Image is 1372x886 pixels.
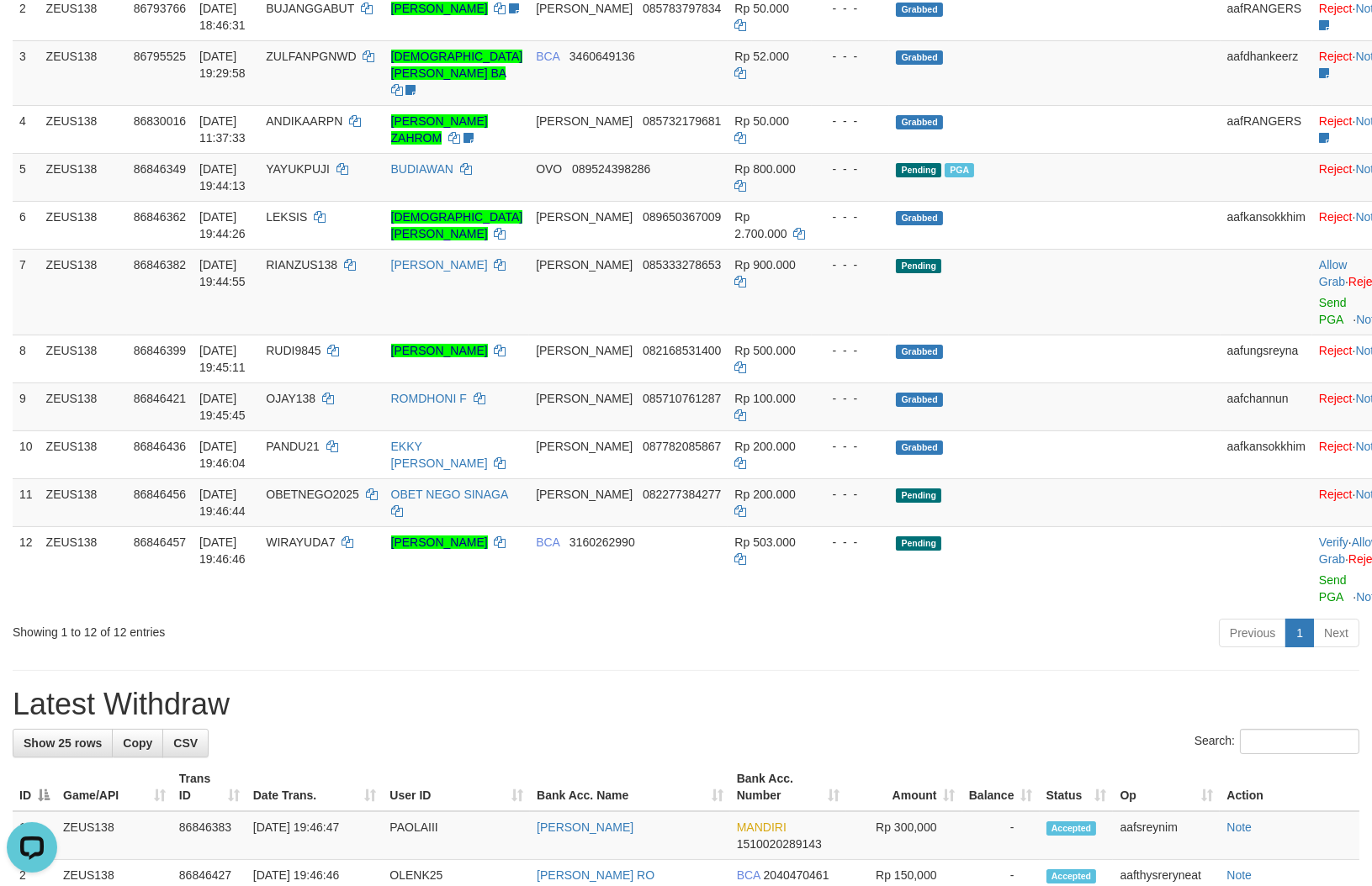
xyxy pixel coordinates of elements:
[134,258,186,272] span: 86846382
[266,114,342,128] span: ANDIKAARPN
[896,345,943,359] span: Grabbed
[1319,162,1353,176] a: Reject
[536,258,633,272] span: [PERSON_NAME]
[896,393,943,407] span: Grabbed
[134,2,186,15] span: 86793766
[391,2,488,15] a: [PERSON_NAME]
[1221,40,1312,105] td: aafdhankeerz
[172,763,246,811] th: Trans ID: activate to sort column ascending
[266,488,359,501] span: OBETNEGO2025
[134,114,186,128] span: 86830016
[1221,105,1312,153] td: aafRANGERS
[199,488,246,518] span: [DATE] 19:46:44
[846,763,962,811] th: Amount: activate to sort column ascending
[734,392,795,405] span: Rp 100.000
[13,526,40,612] td: 12
[737,868,760,882] span: BCA
[1113,763,1220,811] th: Op: activate to sort column ascending
[112,729,163,757] a: Copy
[1313,619,1359,647] a: Next
[1319,392,1353,405] a: Reject
[818,256,882,273] div: - - -
[134,162,186,176] span: 86846349
[1319,114,1353,128] a: Reject
[1195,729,1359,754] label: Search:
[56,763,172,811] th: Game/API: activate to sort column ascending
[391,488,508,501] a: OBET NEGO SINAGA
[13,105,40,153] td: 4
[1221,382,1312,430] td: aafchannun
[40,430,127,478] td: ZEUS138
[266,50,356,63] span: ZULFANPGNWD
[391,50,523,80] a: [DEMOGRAPHIC_DATA][PERSON_NAME] BA
[643,440,721,453] span: Copy 087782085867 to clipboard
[1319,296,1347,326] a: Send PGA
[1319,440,1353,453] a: Reject
[643,258,721,272] span: Copy 085333278653 to clipboard
[536,114,633,128] span: [PERSON_NAME]
[730,763,846,811] th: Bank Acc. Number: activate to sort column ascending
[134,344,186,357] span: 86846399
[391,114,488,145] a: [PERSON_NAME] ZAHROM
[734,162,795,176] span: Rp 800.000
[391,210,523,240] a: [DEMOGRAPHIC_DATA][PERSON_NAME]
[56,811,172,860] td: ZEUS138
[536,2,633,15] span: [PERSON_NAME]
[818,534,882,551] div: - - -
[199,2,246,32] span: [DATE] 18:46:31
[391,344,488,357] a: [PERSON_NAME]
[13,382,40,430] td: 9
[13,811,56,860] td: 1
[266,2,354,15] span: BUJANGGABUT
[734,344,795,357] span: Rp 500.000
[734,488,795,501] span: Rp 200.000
[13,40,40,105] td: 3
[24,736,102,750] span: Show 25 rows
[1113,811,1220,860] td: aafsreynim
[818,48,882,65] div: - - -
[537,820,633,834] a: [PERSON_NAME]
[266,535,335,549] span: WIRAYUDA7
[896,536,941,551] span: Pending
[962,763,1040,811] th: Balance: activate to sort column ascending
[40,249,127,335] td: ZEUS138
[734,258,795,272] span: Rp 900.000
[40,105,127,153] td: ZEUS138
[896,115,943,129] span: Grabbed
[13,763,56,811] th: ID: activate to sort column descending
[536,440,633,453] span: [PERSON_NAME]
[1046,821,1097,836] span: Accepted
[134,210,186,224] span: 86846362
[1319,535,1348,549] a: Verify
[734,440,795,453] span: Rp 200.000
[896,488,941,503] span: Pending
[391,258,488,272] a: [PERSON_NAME]
[1319,258,1348,288] span: ·
[1319,210,1353,224] a: Reject
[199,210,246,240] span: [DATE] 19:44:26
[818,161,882,177] div: - - -
[896,3,943,17] span: Grabbed
[1319,488,1353,501] a: Reject
[643,392,721,405] span: Copy 085710761287 to clipboard
[536,392,633,405] span: [PERSON_NAME]
[40,40,127,105] td: ZEUS138
[1221,430,1312,478] td: aafkansokkhim
[818,113,882,129] div: - - -
[40,201,127,249] td: ZEUS138
[40,526,127,612] td: ZEUS138
[13,478,40,526] td: 11
[383,811,530,860] td: PAOLAIII
[896,440,943,455] span: Grabbed
[134,535,186,549] span: 86846457
[199,50,246,80] span: [DATE] 19:29:58
[818,486,882,503] div: - - -
[536,162,562,176] span: OVO
[199,162,246,192] span: [DATE] 19:44:13
[13,153,40,201] td: 5
[172,811,246,860] td: 86846383
[945,163,974,177] span: Marked by aafsreyleap
[818,390,882,407] div: - - -
[643,114,721,128] span: Copy 085732179681 to clipboard
[13,617,559,641] div: Showing 1 to 12 of 12 entries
